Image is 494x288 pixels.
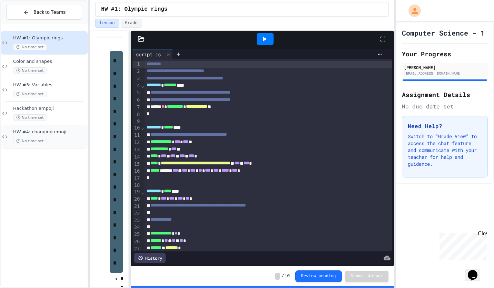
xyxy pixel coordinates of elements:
span: HW #4: changing emoji [13,129,86,135]
div: 14 [132,154,141,161]
div: 16 [132,168,141,175]
span: Fold line [141,125,145,131]
div: 2 [132,68,141,75]
iframe: chat widget [437,230,487,260]
div: 6 [132,97,141,104]
div: 23 [132,217,141,224]
span: HW #1: Olympic rings [101,5,167,13]
div: No due date set [402,102,488,111]
span: 10 [285,273,289,279]
span: No time set [13,114,47,121]
div: 1 [132,61,141,68]
div: 17 [132,175,141,182]
div: 18 [132,182,141,189]
span: HW #1: Olympic rings [13,35,86,41]
span: No time set [13,44,47,50]
button: Grade [121,19,142,28]
div: 19 [132,189,141,196]
div: script.js [132,49,173,59]
button: Lesson [95,19,119,28]
button: Submit Answer [345,271,389,282]
div: 25 [132,231,141,238]
h1: Computer Science - 1 [402,28,485,38]
span: Hackathon empoji [13,106,86,112]
div: 5 [132,89,141,97]
div: 24 [132,224,141,231]
div: 9 [132,118,141,125]
div: 3 [132,75,141,83]
button: Back to Teams [6,5,82,20]
h3: Need Help? [408,122,482,130]
span: - [275,273,280,280]
div: History [134,253,166,263]
div: 8 [132,111,141,118]
div: [EMAIL_ADDRESS][DOMAIN_NAME] [404,71,486,76]
div: Chat with us now!Close [3,3,48,44]
div: 11 [132,132,141,139]
iframe: chat widget [465,260,487,281]
span: Back to Teams [33,9,66,16]
div: 12 [132,139,141,146]
div: 21 [132,203,141,210]
span: Submit Answer [351,273,383,279]
div: script.js [132,51,164,58]
div: 20 [132,196,141,203]
div: 4 [132,83,141,90]
span: Fold line [141,83,145,88]
span: No time set [13,138,47,144]
h2: Assignment Details [402,90,488,99]
span: No time set [13,91,47,97]
div: 22 [132,210,141,217]
div: 10 [132,125,141,132]
button: Review pending [295,270,342,282]
span: / [281,273,284,279]
div: My Account [401,3,423,19]
div: 15 [132,161,141,168]
div: 13 [132,146,141,154]
div: 27 [132,246,141,253]
div: [PERSON_NAME] [404,64,486,70]
span: Color and shapes [13,59,86,65]
div: 26 [132,238,141,246]
h2: Your Progress [402,49,488,59]
p: Switch to "Grade View" to access the chat feature and communicate with your teacher for help and ... [408,133,482,167]
span: HW #3: Variables [13,82,86,88]
span: No time set [13,67,47,74]
div: 7 [132,104,141,111]
span: Fold line [141,189,145,195]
